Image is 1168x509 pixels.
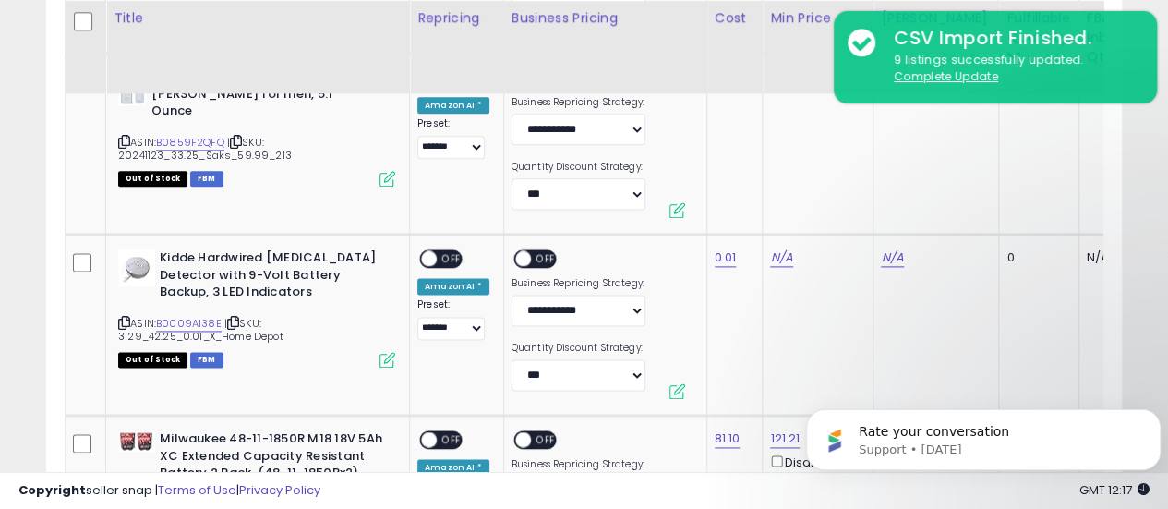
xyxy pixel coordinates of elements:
[118,135,292,163] span: | SKU: 20241123_33.25_Saks_59.99_213
[118,316,283,344] span: | SKU: 3129_42.25_0.01_X_Home Depot
[151,68,376,125] b: [PERSON_NAME] by [PERSON_NAME] for men, 5.1 Ounce
[880,52,1143,86] div: 9 listings successfully updated.
[512,8,699,28] div: Business Pricing
[1006,249,1064,266] div: 0
[156,135,224,151] a: B0859F2QFQ
[417,97,489,114] div: Amazon AI *
[799,370,1168,500] iframe: Intercom notifications message
[114,8,402,28] div: Title
[18,482,320,500] div: seller snap | |
[118,249,155,286] img: 31byaX1bKpL._SL40_.jpg
[118,430,155,452] img: 41-guT0OGxL._SL40_.jpg
[417,298,489,340] div: Preset:
[417,117,489,159] div: Preset:
[437,432,466,448] span: OFF
[770,452,859,505] div: Disable auto adjust min
[894,68,998,84] u: Complete Update
[512,161,645,174] label: Quantity Discount Strategy:
[531,432,560,448] span: OFF
[118,68,395,185] div: ASIN:
[160,430,384,487] b: Milwaukee 48-11-1850R M18 18V 5Ah XC Extended Capacity Resistant Battery 2 Pack, (48-11-1850Rx2)
[417,278,489,295] div: Amazon AI *
[715,8,755,28] div: Cost
[770,8,865,28] div: Min Price
[190,171,223,187] span: FBM
[118,352,187,368] span: All listings that are currently out of stock and unavailable for purchase on Amazon
[1087,249,1136,266] div: N/A
[770,430,800,448] a: 121.21
[512,96,645,109] label: Business Repricing Strategy:
[118,249,395,366] div: ASIN:
[880,25,1143,52] div: CSV Import Finished.
[417,8,496,28] div: Repricing
[18,481,86,499] strong: Copyright
[239,481,320,499] a: Privacy Policy
[437,251,466,267] span: OFF
[715,248,737,267] a: 0.01
[881,8,991,28] div: [PERSON_NAME]
[770,248,792,267] a: N/A
[512,277,645,290] label: Business Repricing Strategy:
[1087,8,1142,67] div: FBA inbound Qty
[160,249,384,306] b: Kidde Hardwired [MEDICAL_DATA] Detector with 9-Volt Battery Backup, 3 LED Indicators
[1006,8,1070,47] div: Fulfillable Quantity
[531,251,560,267] span: OFF
[190,352,223,368] span: FBM
[715,430,741,448] a: 81.10
[118,171,187,187] span: All listings that are currently out of stock and unavailable for purchase on Amazon
[881,248,903,267] a: N/A
[158,481,236,499] a: Terms of Use
[156,316,222,332] a: B0009A138E
[512,342,645,355] label: Quantity Discount Strategy:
